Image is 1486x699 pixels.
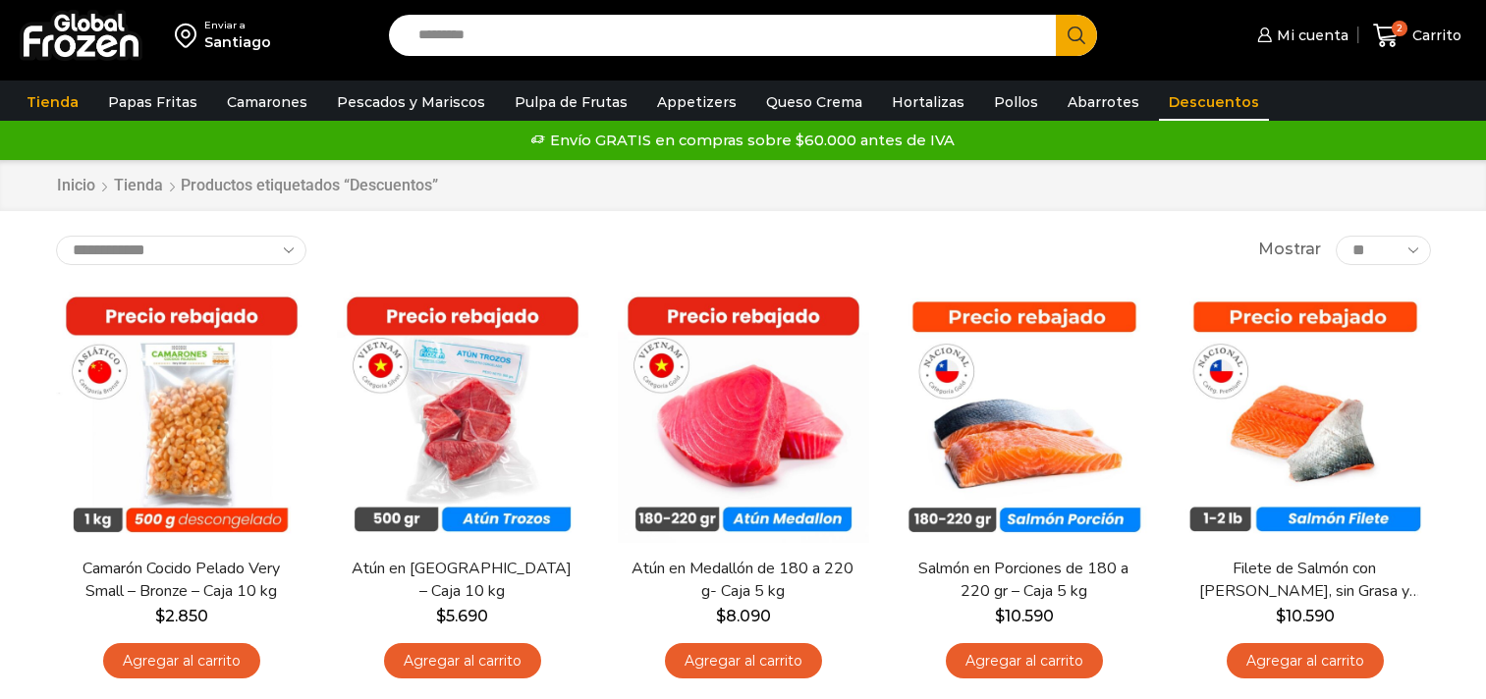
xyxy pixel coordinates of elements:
[756,83,872,121] a: Queso Crema
[68,558,294,603] a: Camarón Cocido Pelado Very Small – Bronze – Caja 10 kg
[1252,16,1348,55] a: Mi cuenta
[155,607,208,625] bdi: 2.850
[103,643,260,679] a: Agregar al carrito: “Camarón Cocido Pelado Very Small - Bronze - Caja 10 kg”
[181,176,438,194] h1: Productos etiquetados “Descuentos”
[175,19,204,52] img: address-field-icon.svg
[204,19,271,32] div: Enviar a
[630,558,855,603] a: Atún en Medallón de 180 a 220 g- Caja 5 kg
[56,236,306,265] select: Pedido de la tienda
[113,175,164,197] a: Tienda
[1056,15,1097,56] button: Search button
[1227,643,1384,679] a: Agregar al carrito: “Filete de Salmón con Piel, sin Grasa y sin Espinas 1-2 lb – Caja 10 Kg”
[327,83,495,121] a: Pescados y Mariscos
[384,643,541,679] a: Agregar al carrito: “Atún en Trozos - Caja 10 kg”
[984,83,1048,121] a: Pollos
[1276,607,1286,625] span: $
[98,83,207,121] a: Papas Fritas
[436,607,488,625] bdi: 5.690
[1258,239,1321,261] span: Mostrar
[882,83,974,121] a: Hortalizas
[204,32,271,52] div: Santiago
[665,643,822,679] a: Agregar al carrito: “Atún en Medallón de 180 a 220 g- Caja 5 kg”
[17,83,88,121] a: Tienda
[349,558,575,603] a: Atún en [GEOGRAPHIC_DATA] – Caja 10 kg
[910,558,1136,603] a: Salmón en Porciones de 180 a 220 gr – Caja 5 kg
[436,607,446,625] span: $
[1276,607,1335,625] bdi: 10.590
[505,83,637,121] a: Pulpa de Frutas
[647,83,746,121] a: Appetizers
[1368,13,1466,59] a: 2 Carrito
[1159,83,1269,121] a: Descuentos
[995,607,1054,625] bdi: 10.590
[155,607,165,625] span: $
[1191,558,1417,603] a: Filete de Salmón con [PERSON_NAME], sin Grasa y sin Espinas 1-2 lb – Caja 10 Kg
[1392,21,1407,36] span: 2
[995,607,1005,625] span: $
[217,83,317,121] a: Camarones
[1407,26,1461,45] span: Carrito
[716,607,771,625] bdi: 8.090
[1272,26,1348,45] span: Mi cuenta
[1058,83,1149,121] a: Abarrotes
[946,643,1103,679] a: Agregar al carrito: “Salmón en Porciones de 180 a 220 gr - Caja 5 kg”
[56,175,438,197] nav: Breadcrumb
[56,175,96,197] a: Inicio
[716,607,726,625] span: $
